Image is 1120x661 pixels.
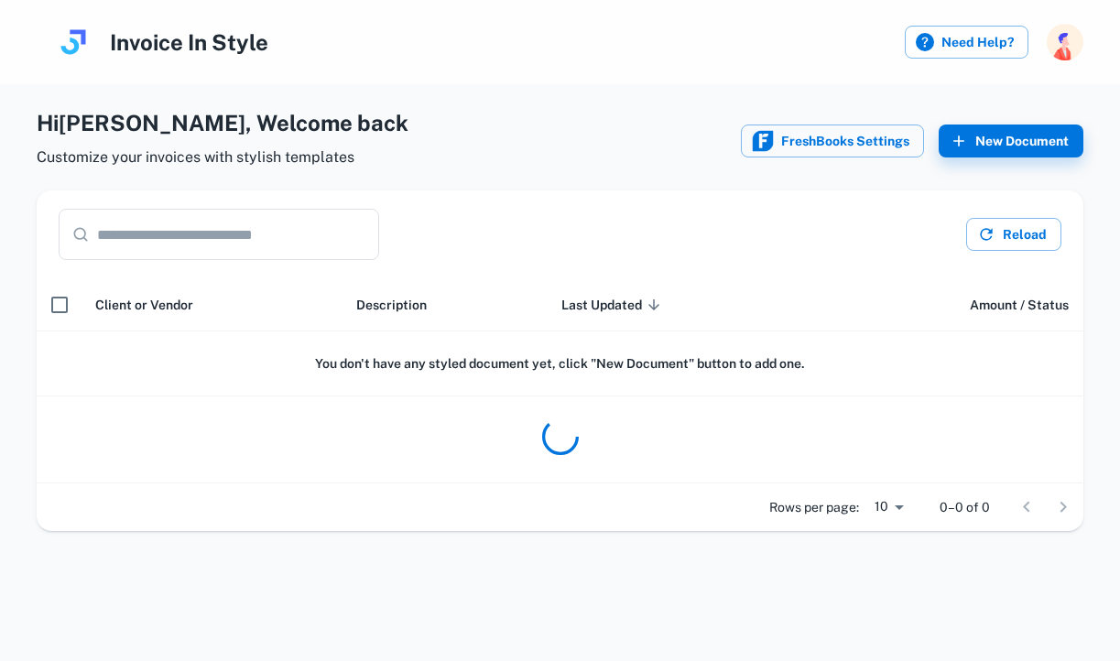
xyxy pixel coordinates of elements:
[905,26,1028,59] label: Need Help?
[1047,24,1083,60] img: photoURL
[866,493,910,520] div: 10
[940,497,990,517] p: 0–0 of 0
[970,294,1069,316] span: Amount / Status
[939,125,1083,157] button: New Document
[741,125,924,157] button: FreshBooks iconFreshBooks Settings
[752,130,774,152] img: FreshBooks icon
[769,497,859,517] p: Rows per page:
[966,218,1061,251] button: Reload
[37,106,408,139] h4: Hi [PERSON_NAME] , Welcome back
[37,278,1083,483] div: scrollable content
[51,353,1069,374] h6: You don't have any styled document yet, click "New Document" button to add one.
[37,146,408,168] span: Customize your invoices with stylish templates
[55,24,92,60] img: logo.svg
[110,26,268,59] h4: Invoice In Style
[95,294,193,316] span: Client or Vendor
[356,294,427,316] span: Description
[561,294,666,316] span: Last Updated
